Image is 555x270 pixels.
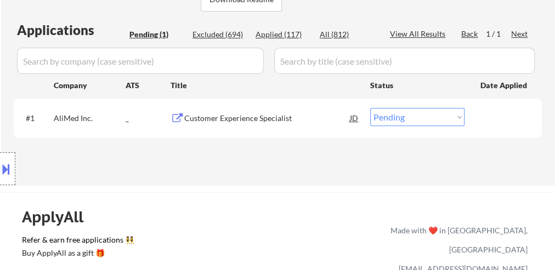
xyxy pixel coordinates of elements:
div: Applications [17,24,126,37]
div: Pending (1) [129,29,184,40]
input: Search by title (case sensitive) [274,48,535,74]
div: Status [370,75,465,95]
div: All (812) [320,29,375,40]
div: Made with ❤️ in [GEOGRAPHIC_DATA], [GEOGRAPHIC_DATA] [386,221,528,259]
div: Back [461,28,479,39]
div: Applied (117) [256,29,310,40]
div: Customer Experience Specialist [184,113,350,124]
input: Search by company (case sensitive) [17,48,264,74]
div: Date Applied [480,80,529,91]
div: 1 / 1 [486,28,511,39]
div: Excluded (694) [192,29,247,40]
div: JD [349,108,360,128]
div: Next [511,28,529,39]
div: View All Results [390,28,449,39]
div: Title [171,80,360,91]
